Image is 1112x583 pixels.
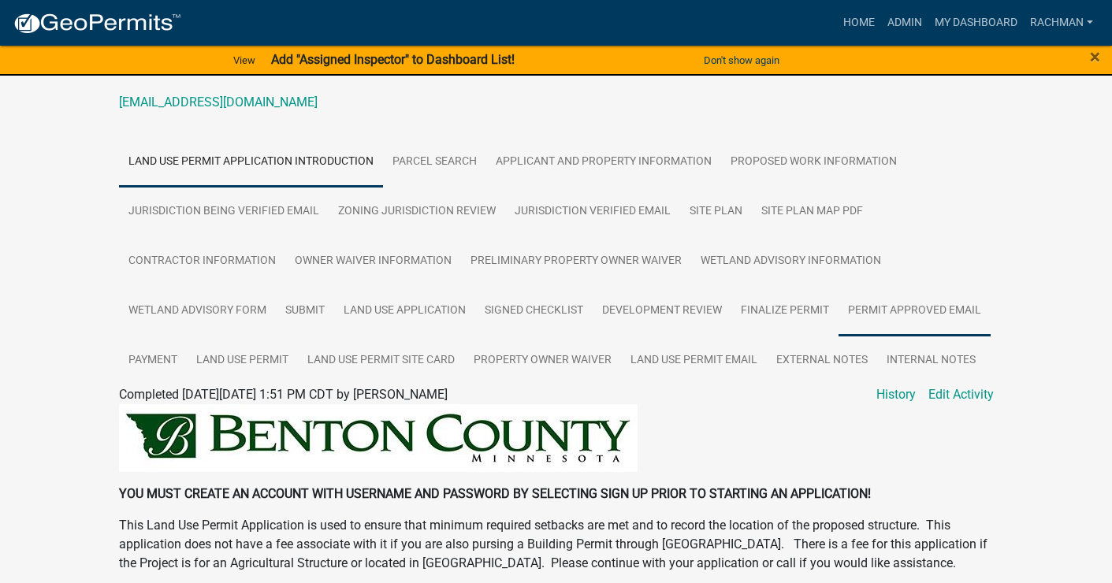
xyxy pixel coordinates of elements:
[119,236,285,287] a: Contractor Information
[837,8,881,38] a: Home
[928,8,1024,38] a: My Dashboard
[119,516,994,573] p: This Land Use Permit Application is used to ensure that minimum required setbacks are met and to ...
[881,8,928,38] a: Admin
[505,187,680,237] a: Jurisdiction verified email
[593,286,731,336] a: Development Review
[928,385,994,404] a: Edit Activity
[119,137,383,188] a: Land Use Permit Application Introduction
[461,236,691,287] a: Preliminary Property Owner Waiver
[276,286,334,336] a: Submit
[285,236,461,287] a: Owner Waiver Information
[680,187,752,237] a: Site Plan
[187,336,298,386] a: Land Use Permit
[1024,8,1099,38] a: rachman
[721,137,906,188] a: Proposed Work Information
[475,286,593,336] a: Signed Checklist
[752,187,872,237] a: Site Plan Map PDF
[383,137,486,188] a: Parcel search
[334,286,475,336] a: Land Use Application
[464,336,621,386] a: Property Owner Waiver
[697,47,786,73] button: Don't show again
[119,387,448,402] span: Completed [DATE][DATE] 1:51 PM CDT by [PERSON_NAME]
[691,236,891,287] a: Wetland Advisory Information
[839,286,991,336] a: Permit Approved Email
[1090,47,1100,66] button: Close
[876,385,916,404] a: History
[329,187,505,237] a: Zoning Jurisdiction Review
[119,404,638,472] img: BENTON_HEADER_6a8b96a6-b3ba-419c-b71a-ca67a580911a.jfif
[877,336,985,386] a: Internal Notes
[271,52,515,67] strong: Add "Assigned Inspector" to Dashboard List!
[227,47,262,73] a: View
[119,95,318,110] a: [EMAIL_ADDRESS][DOMAIN_NAME]
[119,336,187,386] a: Payment
[621,336,767,386] a: Land Use Permit Email
[486,137,721,188] a: Applicant and Property Information
[298,336,464,386] a: Land Use Permit Site Card
[119,286,276,336] a: Wetland Advisory Form
[731,286,839,336] a: Finalize Permit
[119,187,329,237] a: Jurisdiction Being Verified Email
[767,336,877,386] a: External Notes
[119,486,871,501] strong: YOU MUST CREATE AN ACCOUNT WITH USERNAME AND PASSWORD BY SELECTING SIGN UP PRIOR TO STARTING AN A...
[1090,46,1100,68] span: ×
